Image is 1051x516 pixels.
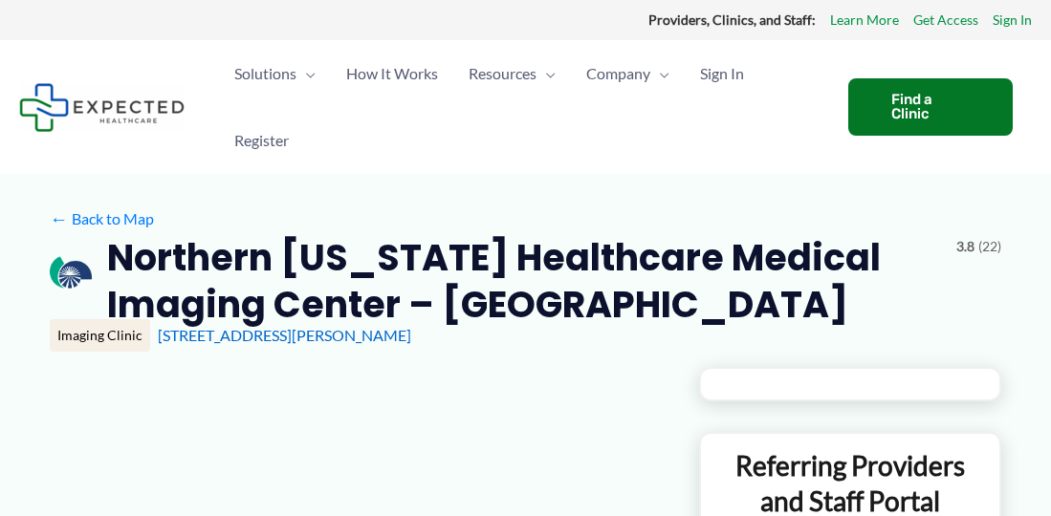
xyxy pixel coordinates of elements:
span: Sign In [700,40,744,107]
a: Register [219,107,304,174]
strong: Providers, Clinics, and Staff: [648,11,816,28]
span: Menu Toggle [536,40,556,107]
span: How It Works [346,40,438,107]
img: Expected Healthcare Logo - side, dark font, small [19,83,185,132]
span: Register [234,107,289,174]
a: How It Works [331,40,453,107]
span: Company [586,40,650,107]
a: Get Access [913,8,978,32]
a: Sign In [685,40,759,107]
a: Learn More [830,8,899,32]
a: SolutionsMenu Toggle [219,40,331,107]
a: [STREET_ADDRESS][PERSON_NAME] [158,326,411,344]
nav: Primary Site Navigation [219,40,829,174]
a: ResourcesMenu Toggle [453,40,571,107]
span: (22) [978,234,1001,259]
a: CompanyMenu Toggle [571,40,685,107]
span: Menu Toggle [650,40,669,107]
h2: Northern [US_STATE] Healthcare Medical Imaging Center – [GEOGRAPHIC_DATA] [107,234,941,329]
a: ←Back to Map [50,204,154,233]
span: ← [50,209,68,227]
a: Find a Clinic [848,78,1013,136]
span: Menu Toggle [296,40,316,107]
div: Imaging Clinic [50,319,150,352]
span: Solutions [234,40,296,107]
span: Resources [469,40,536,107]
span: 3.8 [956,234,974,259]
a: Sign In [993,8,1032,32]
